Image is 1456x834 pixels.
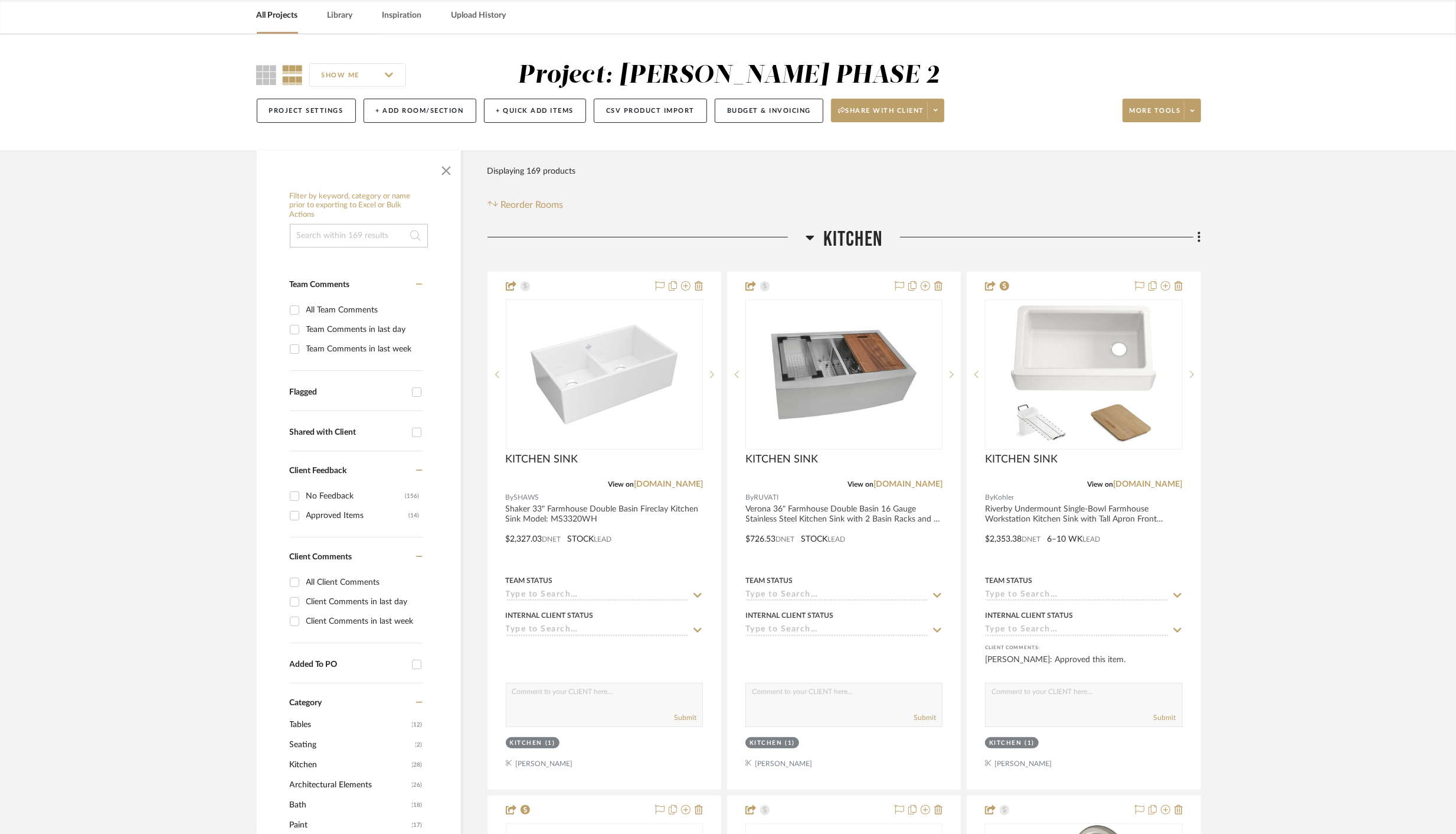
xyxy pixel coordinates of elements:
span: View on [848,481,873,488]
div: Approved Items [306,506,409,525]
button: Submit [914,712,936,723]
span: By [985,492,993,503]
div: All Team Comments [306,301,420,320]
div: Added To PO [290,660,406,670]
span: SHAWS [514,492,539,503]
span: View on [608,481,634,488]
a: Library [328,8,353,24]
a: [DOMAIN_NAME] [1114,480,1183,488]
span: Client Feedback [290,467,347,475]
div: (1) [785,739,795,748]
button: Share with client [831,99,944,122]
span: (12) [412,715,423,734]
input: Type to Search… [985,590,1168,601]
input: Type to Search… [745,590,928,601]
div: (14) [409,506,420,525]
img: KITCHEN SINK [770,301,918,448]
div: Internal Client Status [985,610,1073,621]
a: [DOMAIN_NAME] [873,480,943,488]
span: (26) [412,776,423,794]
button: Project Settings [257,99,356,123]
div: Internal Client Status [506,610,594,621]
span: Category [290,698,322,708]
span: Architectural Elements [290,775,409,795]
input: Type to Search… [985,625,1168,636]
div: No Feedback [306,487,405,506]
span: KITCHEN SINK [745,453,818,466]
button: Submit [1154,712,1176,723]
div: Kitchen [750,739,783,748]
h6: Filter by keyword, category or name prior to exporting to Excel or Bulk Actions [290,192,428,220]
span: More tools [1130,106,1181,124]
div: [PERSON_NAME]: Approved this item. [985,654,1182,677]
input: Search within 169 results [290,224,428,247]
span: Kitchen [290,755,409,775]
div: Flagged [290,387,406,398]
span: Bath [290,795,409,815]
span: Reorder Rooms [500,198,563,212]
input: Type to Search… [745,625,928,636]
div: Team Comments in last week [306,340,420,359]
span: (18) [412,796,423,815]
span: Share with client [838,106,924,124]
div: Client Comments in last week [306,612,420,631]
button: More tools [1123,99,1201,122]
span: Client Comments [290,553,352,561]
div: (1) [1025,739,1035,748]
span: Kitchen [823,227,882,252]
span: KITCHEN SINK [985,453,1058,466]
img: KITCHEN SINK [531,301,678,448]
div: (1) [545,739,555,748]
input: Type to Search… [506,590,689,601]
button: Reorder Rooms [487,198,564,212]
span: View on [1088,481,1114,488]
a: All Projects [257,8,298,24]
span: Seating [290,735,413,755]
div: Internal Client Status [745,610,833,621]
a: Upload History [451,8,506,24]
span: By [745,492,754,503]
button: Close [434,157,458,180]
button: + Quick Add Items [484,99,587,123]
div: Shared with Client [290,428,406,438]
div: Kitchen [510,739,543,748]
button: CSV Product Import [594,99,707,123]
span: KITCHEN SINK [506,453,578,466]
button: Submit [674,712,696,723]
div: Client Comments in last day [306,592,420,611]
div: Displaying 169 products [487,159,576,183]
span: Team Comments [290,281,350,289]
span: RUVATI [754,492,778,503]
span: (2) [415,735,423,754]
div: Kitchen [989,739,1022,748]
span: (28) [412,755,423,774]
div: (156) [405,487,420,506]
div: Team Comments in last day [306,320,420,339]
a: Inspiration [382,8,422,24]
div: Project: [PERSON_NAME] PHASE 2 [518,63,940,88]
span: Tables [290,715,409,735]
a: [DOMAIN_NAME] [634,480,703,488]
span: By [506,492,514,503]
button: Budget & Invoicing [715,99,823,123]
button: + Add Room/Section [364,99,476,123]
div: Team Status [985,575,1032,586]
div: All Client Comments [306,573,420,592]
input: Type to Search… [506,625,689,636]
img: KITCHEN SINK [1010,301,1157,448]
div: Team Status [745,575,793,586]
div: Team Status [506,575,553,586]
span: Kohler [993,492,1014,503]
